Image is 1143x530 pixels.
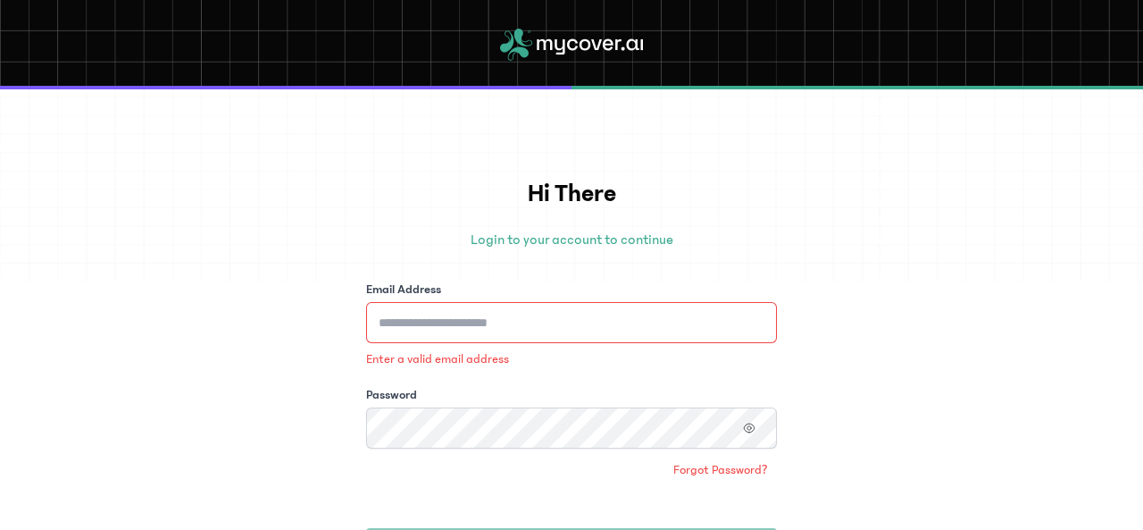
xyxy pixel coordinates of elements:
span: Forgot Password? [673,461,768,479]
p: Enter a valid email address [366,350,777,368]
label: Password [366,386,417,404]
a: Forgot Password? [664,456,777,484]
h1: Hi There [366,175,777,213]
p: Login to your account to continue [366,229,777,250]
label: Email Address [366,281,441,299]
